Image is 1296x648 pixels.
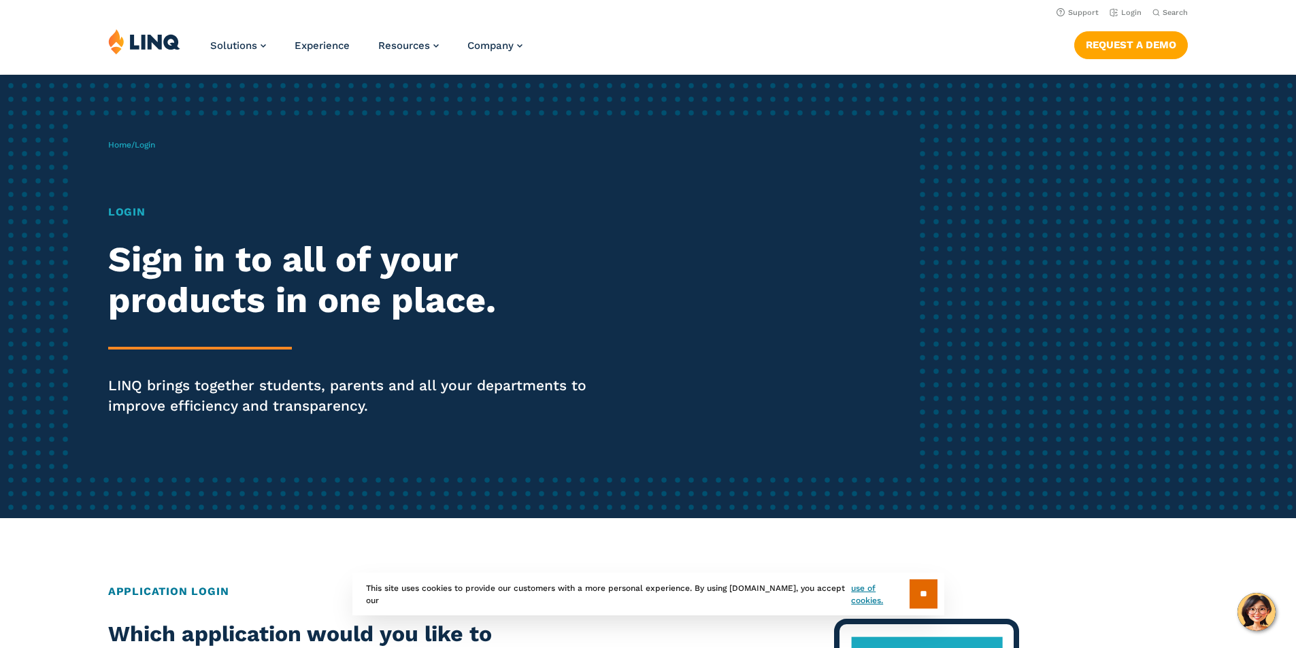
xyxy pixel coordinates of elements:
a: Home [108,140,131,150]
a: Experience [295,39,350,52]
img: LINQ | K‑12 Software [108,29,180,54]
span: Resources [378,39,430,52]
a: Support [1057,8,1099,17]
a: use of cookies. [851,582,909,607]
button: Open Search Bar [1152,7,1188,18]
span: / [108,140,155,150]
a: Login [1110,8,1142,17]
nav: Primary Navigation [210,29,522,73]
p: LINQ brings together students, parents and all your departments to improve efficiency and transpa... [108,375,608,416]
h1: Login [108,204,608,220]
button: Hello, have a question? Let’s chat. [1237,593,1276,631]
span: Company [467,39,514,52]
span: Search [1163,8,1188,17]
nav: Button Navigation [1074,29,1188,58]
h2: Application Login [108,583,1188,600]
div: This site uses cookies to provide our customers with a more personal experience. By using [DOMAIN... [352,573,944,615]
span: Login [135,140,155,150]
a: Request a Demo [1074,31,1188,58]
a: Company [467,39,522,52]
h2: Sign in to all of your products in one place. [108,239,608,321]
a: Resources [378,39,439,52]
span: Solutions [210,39,257,52]
a: Solutions [210,39,266,52]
